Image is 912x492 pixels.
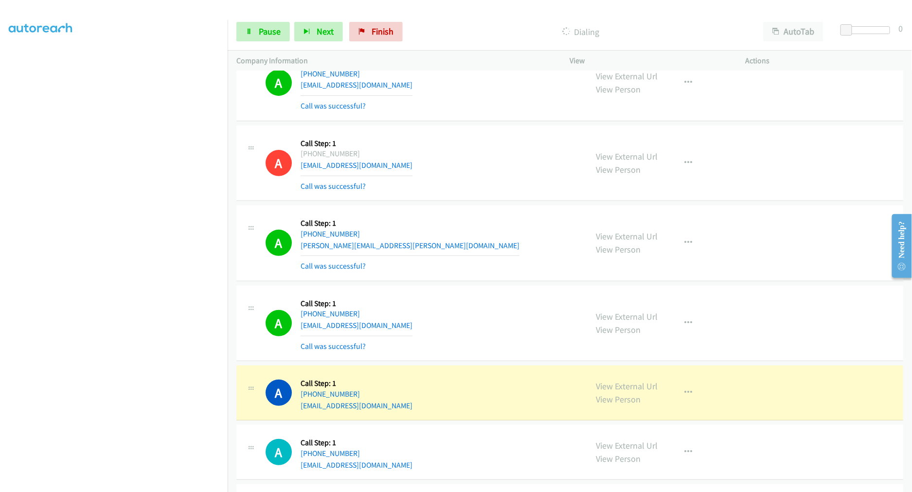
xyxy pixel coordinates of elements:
a: [PHONE_NUMBER] [301,69,360,78]
a: [EMAIL_ADDRESS][DOMAIN_NAME] [301,321,412,330]
a: [EMAIL_ADDRESS][DOMAIN_NAME] [301,401,412,410]
a: Call was successful? [301,182,366,191]
a: View External Url [596,71,658,82]
a: View External Url [596,231,658,242]
p: Dialing [416,25,746,38]
a: View Person [596,324,641,335]
button: Next [294,22,343,41]
a: View Person [596,394,641,405]
a: [PERSON_NAME][EMAIL_ADDRESS][PERSON_NAME][DOMAIN_NAME] [301,241,519,250]
h1: A [266,70,292,96]
p: Company Information [236,55,553,67]
span: Finish [372,26,393,37]
span: Pause [259,26,281,37]
div: The call is yet to be attempted [266,439,292,465]
a: View Person [596,453,641,464]
a: [PHONE_NUMBER] [301,309,360,318]
h5: Call Step: 1 [301,219,519,228]
a: View Person [596,84,641,95]
a: [PHONE_NUMBER] [301,449,360,458]
iframe: To enrich screen reader interactions, please activate Accessibility in Grammarly extension settings [9,28,228,491]
a: Pause [236,22,290,41]
a: [EMAIL_ADDRESS][DOMAIN_NAME] [301,460,412,470]
a: View External Url [596,381,658,392]
a: [EMAIL_ADDRESS][DOMAIN_NAME] [301,161,412,170]
p: Actions [745,55,903,67]
a: [EMAIL_ADDRESS][DOMAIN_NAME] [301,80,412,90]
a: View Person [596,164,641,175]
h1: A [266,150,292,176]
div: 0 [899,22,903,35]
h5: Call Step: 1 [301,379,412,388]
iframe: Resource Center [884,207,912,285]
h1: A [266,310,292,336]
a: [PHONE_NUMBER] [301,229,360,238]
h5: Call Step: 1 [301,438,412,448]
span: Next [317,26,334,37]
a: View External Url [596,311,658,322]
h5: Call Step: 1 [301,299,412,309]
p: View [570,55,728,67]
h1: A [266,380,292,406]
a: Call was successful? [301,261,366,271]
h5: Call Step: 1 [301,139,412,148]
div: Delay between calls (in seconds) [845,26,890,34]
h1: A [266,439,292,465]
div: [PHONE_NUMBER] [301,148,412,160]
h1: A [266,230,292,256]
a: [PHONE_NUMBER] [301,389,360,399]
a: View External Url [596,440,658,451]
button: AutoTab [763,22,823,41]
a: Call was successful? [301,101,366,110]
a: View Person [596,244,641,255]
a: Call was successful? [301,342,366,351]
a: View External Url [596,151,658,162]
a: Finish [349,22,403,41]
